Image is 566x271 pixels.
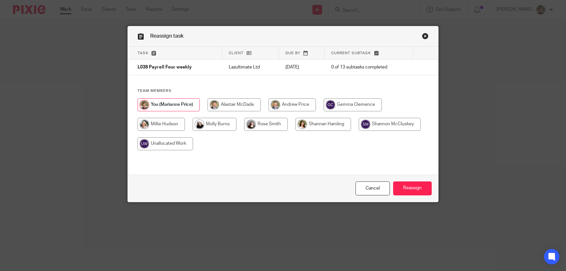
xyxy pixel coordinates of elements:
a: Close this dialog window [422,33,428,42]
a: Close this dialog window [355,181,390,195]
p: [DATE] [285,64,318,70]
input: Reassign [393,181,432,195]
span: Task [138,51,149,55]
span: Reassign task [150,33,184,39]
span: Client [229,51,244,55]
td: 0 of 13 subtasks completed [325,60,413,75]
span: Current subtask [331,51,371,55]
span: L038 Payroll Four weekly [138,65,192,70]
span: Due by [285,51,300,55]
h4: Team members [138,88,429,93]
p: Lazultimate Ltd [229,64,272,70]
